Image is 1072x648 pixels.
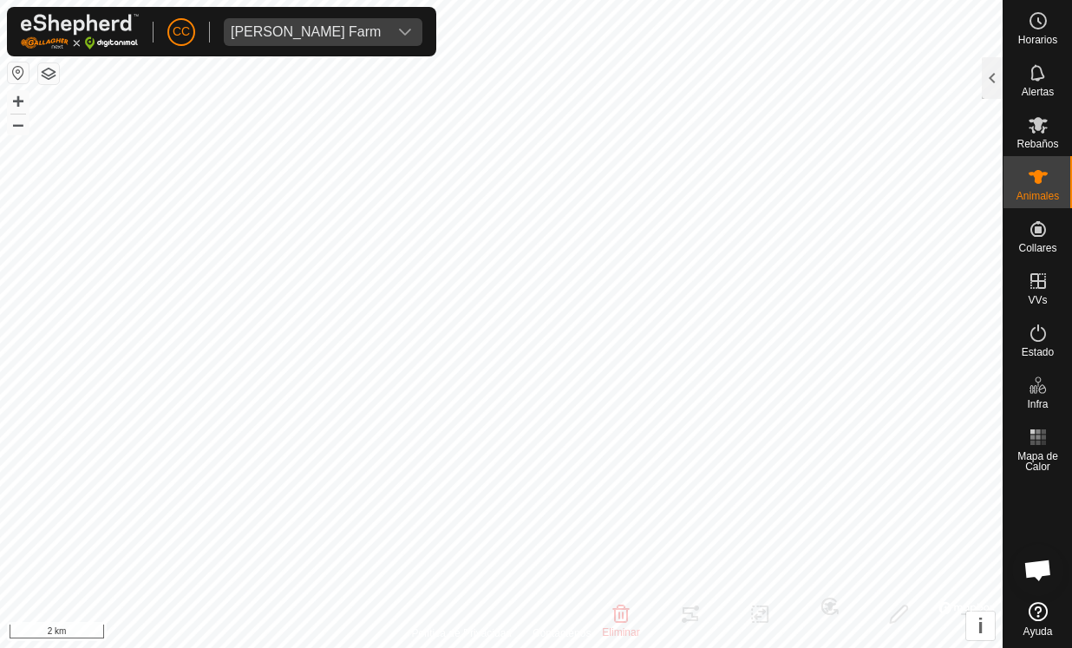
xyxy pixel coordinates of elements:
span: Collares [1018,243,1056,253]
span: Mapa de Calor [1008,451,1068,472]
span: Alarcia Monja Farm [224,18,388,46]
span: Horarios [1018,35,1057,45]
span: Infra [1027,399,1048,409]
span: Animales [1016,191,1059,201]
button: i [966,612,995,640]
button: Restablecer Mapa [8,62,29,83]
button: + [8,91,29,112]
span: i [977,614,984,638]
a: Ayuda [1003,595,1072,644]
a: Contáctenos [533,625,591,641]
button: – [8,114,29,134]
span: VVs [1028,295,1047,305]
a: Política de Privacidad [412,625,512,641]
div: dropdown trigger [388,18,422,46]
div: [PERSON_NAME] Farm [231,25,381,39]
span: Estado [1022,347,1054,357]
span: Rebaños [1016,139,1058,149]
div: Chat abierto [1012,544,1064,596]
span: CC [173,23,190,41]
span: Ayuda [1023,626,1053,637]
span: Alertas [1022,87,1054,97]
button: Capas del Mapa [38,63,59,84]
img: Logo Gallagher [21,14,139,49]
